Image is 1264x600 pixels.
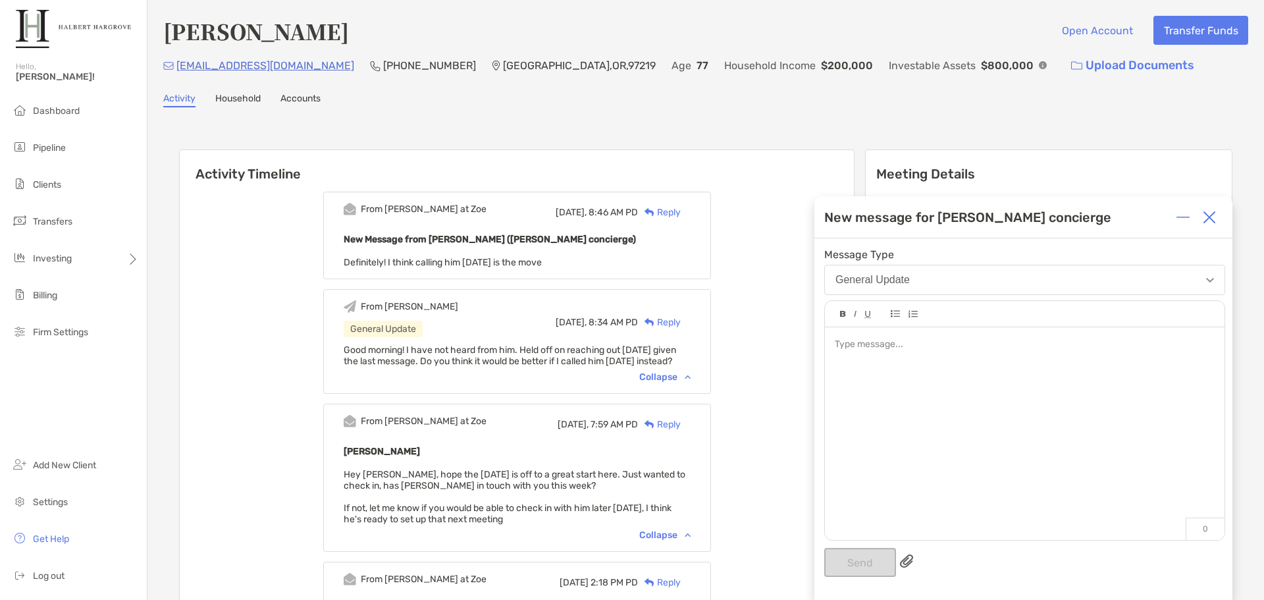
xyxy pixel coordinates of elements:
img: pipeline icon [12,139,28,155]
span: 8:46 AM PD [589,207,638,218]
span: Investing [33,253,72,264]
span: Dashboard [33,105,80,117]
span: Pipeline [33,142,66,153]
img: Info Icon [1039,61,1047,69]
img: Chevron icon [685,533,691,537]
img: Event icon [344,573,356,586]
span: [DATE], [558,419,589,430]
p: [PHONE_NUMBER] [383,57,476,74]
span: Transfers [33,216,72,227]
span: Firm Settings [33,327,88,338]
span: Add New Client [33,460,96,471]
span: [DATE], [556,207,587,218]
img: Editor control icon [908,310,918,318]
img: paperclip attachments [900,555,913,568]
span: Log out [33,570,65,582]
div: General Update [344,321,423,337]
img: Email Icon [163,62,174,70]
span: Definitely! I think calling him [DATE] is the move [344,257,542,268]
div: Collapse [639,371,691,383]
span: Hey [PERSON_NAME], hope the [DATE] is off to a great start here. Just wanted to check in, has [PE... [344,469,685,525]
img: Reply icon [645,318,654,327]
button: Open Account [1051,16,1143,45]
img: logout icon [12,567,28,583]
img: button icon [1071,61,1082,70]
span: [DATE] [560,577,589,588]
a: Activity [163,93,196,107]
span: Good morning! I have not heard from him. Held off on reaching out [DATE] given the last message. ... [344,344,676,367]
span: Clients [33,179,61,190]
img: Editor control icon [840,311,846,317]
img: Close [1203,211,1216,224]
img: clients icon [12,176,28,192]
img: investing icon [12,250,28,265]
div: General Update [835,274,910,286]
span: Message Type [824,248,1225,261]
p: Investable Assets [889,57,976,74]
p: $800,000 [981,57,1034,74]
p: [EMAIL_ADDRESS][DOMAIN_NAME] [176,57,354,74]
div: Collapse [639,530,691,541]
img: Reply icon [645,208,654,217]
div: From [PERSON_NAME] at Zoe [361,416,487,427]
span: [DATE], [556,317,587,328]
img: dashboard icon [12,102,28,118]
h4: [PERSON_NAME] [163,16,349,46]
span: Billing [33,290,57,301]
img: Location Icon [492,61,500,71]
h6: Activity Timeline [180,150,854,182]
p: [GEOGRAPHIC_DATA] , OR , 97219 [503,57,656,74]
img: Event icon [344,203,356,215]
span: Settings [33,497,68,508]
img: Reply icon [645,578,654,587]
img: settings icon [12,493,28,509]
a: Accounts [280,93,321,107]
img: Zoe Logo [16,5,131,53]
div: Reply [638,418,681,431]
img: Editor control icon [854,311,856,317]
div: Reply [638,576,681,589]
img: Editor control icon [864,311,871,318]
div: From [PERSON_NAME] at Zoe [361,204,487,215]
img: Reply icon [645,420,654,429]
button: General Update [824,265,1225,295]
div: From [PERSON_NAME] at Zoe [361,574,487,585]
p: 0 [1186,518,1224,540]
p: Household Income [724,57,816,74]
img: Editor control icon [891,310,900,317]
img: Expand or collapse [1176,211,1190,224]
a: Household [215,93,261,107]
a: Upload Documents [1063,51,1203,80]
img: Open dropdown arrow [1206,278,1214,283]
img: add_new_client icon [12,456,28,472]
img: transfers icon [12,213,28,229]
img: firm-settings icon [12,323,28,339]
div: Reply [638,205,681,219]
button: Transfer Funds [1153,16,1248,45]
span: 8:34 AM PD [589,317,638,328]
b: New Message from [PERSON_NAME] ([PERSON_NAME] concierge) [344,234,636,245]
img: billing icon [12,286,28,302]
span: Get Help [33,533,69,545]
span: [PERSON_NAME]! [16,71,139,82]
b: [PERSON_NAME] [344,446,420,457]
img: Event icon [344,300,356,313]
p: 77 [697,57,708,74]
img: Phone Icon [370,61,381,71]
p: Age [671,57,691,74]
div: From [PERSON_NAME] [361,301,458,312]
img: Chevron icon [685,375,691,379]
span: 7:59 AM PD [591,419,638,430]
p: $200,000 [821,57,873,74]
span: 2:18 PM PD [591,577,638,588]
div: New message for [PERSON_NAME] concierge [824,209,1111,225]
img: get-help icon [12,530,28,546]
p: Meeting Details [876,166,1221,182]
img: Event icon [344,415,356,427]
div: Reply [638,315,681,329]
